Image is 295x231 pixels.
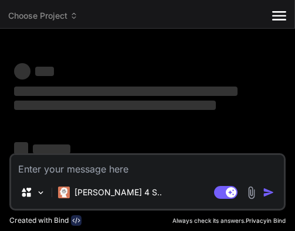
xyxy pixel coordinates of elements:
[8,10,78,22] span: Choose Project
[58,187,70,198] img: Claude 4 Sonnet
[74,187,162,198] p: [PERSON_NAME] 4 S..
[14,142,28,156] span: ‌
[35,67,54,76] span: ‌
[245,186,258,199] img: attachment
[263,187,274,198] img: icon
[33,144,70,154] span: ‌
[246,217,267,224] span: Privacy
[14,63,30,80] span: ‌
[172,216,286,225] p: Always check its answers. in Bind
[9,216,69,225] p: Created with Bind
[36,188,46,198] img: Pick Models
[71,215,82,226] img: bind-logo
[14,101,216,110] span: ‌
[14,87,238,96] span: ‌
